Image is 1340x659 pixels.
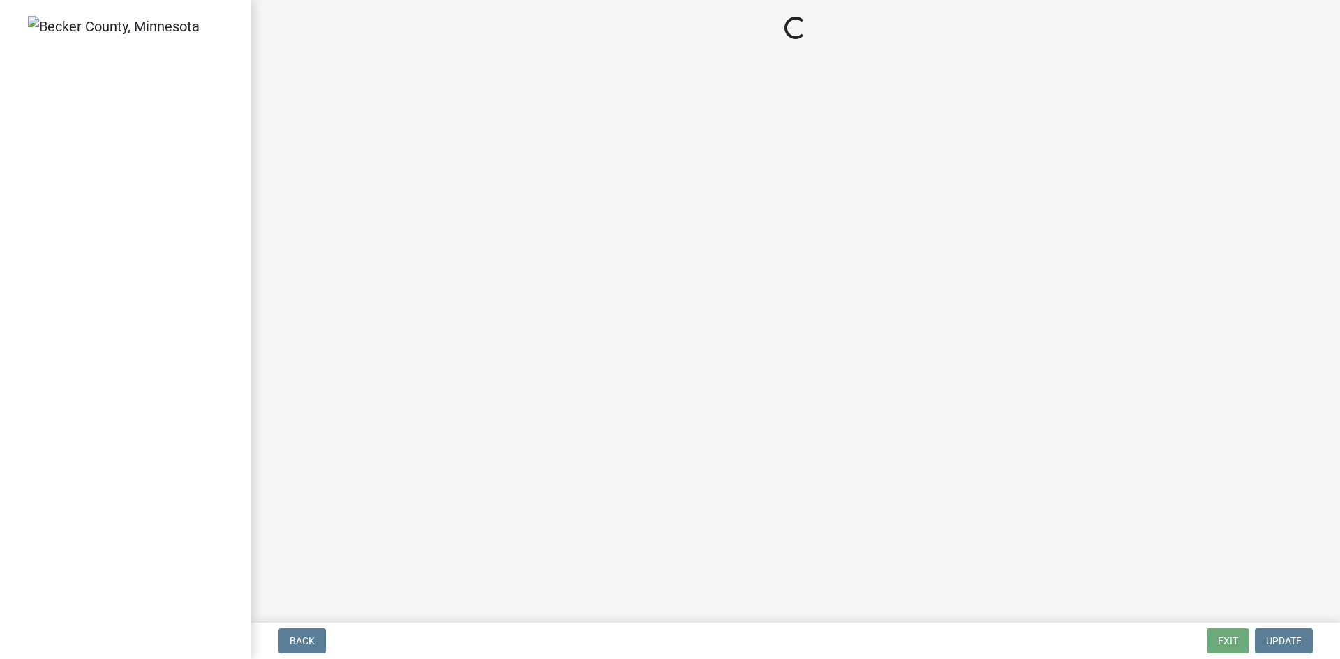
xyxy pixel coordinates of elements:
[1207,628,1249,653] button: Exit
[1255,628,1313,653] button: Update
[28,16,200,37] img: Becker County, Minnesota
[278,628,326,653] button: Back
[290,635,315,646] span: Back
[1266,635,1302,646] span: Update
